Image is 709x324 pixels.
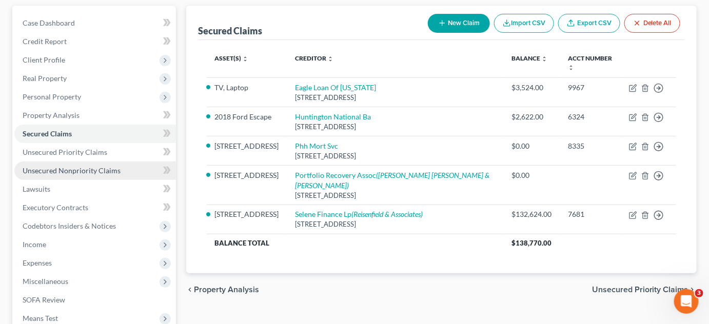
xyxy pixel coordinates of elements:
span: Unsecured Nonpriority Claims [23,166,121,175]
div: [STREET_ADDRESS] [296,219,496,229]
iframe: Intercom live chat [674,289,699,314]
span: 3 [695,289,703,297]
a: SOFA Review [14,291,176,309]
button: Delete All [624,14,680,33]
div: [STREET_ADDRESS] [296,93,496,103]
span: $138,770.00 [511,239,552,247]
li: TV, Laptop [215,83,279,93]
span: Unsecured Priority Claims [23,148,107,156]
span: Secured Claims [23,129,72,138]
div: Secured Claims [199,25,263,37]
i: unfold_more [328,56,334,62]
div: 9967 [568,83,613,93]
div: [STREET_ADDRESS] [296,122,496,132]
li: 2018 Ford Escape [215,112,279,122]
div: $0.00 [511,170,552,180]
span: Lawsuits [23,185,50,193]
a: Secured Claims [14,125,176,143]
li: [STREET_ADDRESS] [215,141,279,151]
i: chevron_left [186,286,194,294]
a: Selene Finance Lp(Reisenfield & Associates) [296,210,423,218]
span: Miscellaneous [23,277,68,286]
i: unfold_more [243,56,249,62]
a: Executory Contracts [14,198,176,217]
span: Income [23,240,46,249]
a: Unsecured Priority Claims [14,143,176,161]
button: Unsecured Priority Claims chevron_right [592,286,697,294]
th: Balance Total [207,234,504,252]
a: Eagle Loan Of [US_STATE] [296,83,377,92]
button: chevron_left Property Analysis [186,286,260,294]
span: Codebtors Insiders & Notices [23,221,116,230]
span: Means Test [23,314,58,322]
span: Expenses [23,258,52,267]
a: Unsecured Nonpriority Claims [14,161,176,180]
a: Property Analysis [14,106,176,125]
span: Client Profile [23,55,65,64]
a: Export CSV [558,14,620,33]
li: [STREET_ADDRESS] [215,170,279,180]
a: Asset(s) unfold_more [215,54,249,62]
a: Credit Report [14,32,176,51]
span: Property Analysis [194,286,260,294]
a: Huntington National Ba [296,112,371,121]
a: Case Dashboard [14,14,176,32]
div: [STREET_ADDRESS] [296,151,496,161]
button: Import CSV [494,14,554,33]
div: $3,524.00 [511,83,552,93]
div: 7681 [568,209,613,219]
span: Credit Report [23,37,67,46]
a: Balance unfold_more [511,54,547,62]
span: SOFA Review [23,295,65,304]
i: ([PERSON_NAME] [PERSON_NAME] & [PERSON_NAME]) [296,171,490,190]
div: [STREET_ADDRESS] [296,191,496,200]
i: (Reisenfield & Associates) [352,210,423,218]
span: Case Dashboard [23,18,75,27]
li: [STREET_ADDRESS] [215,209,279,219]
div: $2,622.00 [511,112,552,122]
i: unfold_more [568,65,574,71]
div: 8335 [568,141,613,151]
a: Acct Number unfold_more [568,54,612,71]
span: Personal Property [23,92,81,101]
a: Portfolio Recovery Assoc([PERSON_NAME] [PERSON_NAME] & [PERSON_NAME]) [296,171,490,190]
a: Phh Mort Svc [296,141,339,150]
span: Real Property [23,74,67,83]
div: $132,624.00 [511,209,552,219]
span: Unsecured Priority Claims [592,286,688,294]
i: chevron_right [688,286,697,294]
a: Creditor unfold_more [296,54,334,62]
a: Lawsuits [14,180,176,198]
span: Property Analysis [23,111,80,119]
button: New Claim [428,14,490,33]
span: Executory Contracts [23,203,88,212]
div: 6324 [568,112,613,122]
i: unfold_more [541,56,547,62]
div: $0.00 [511,141,552,151]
